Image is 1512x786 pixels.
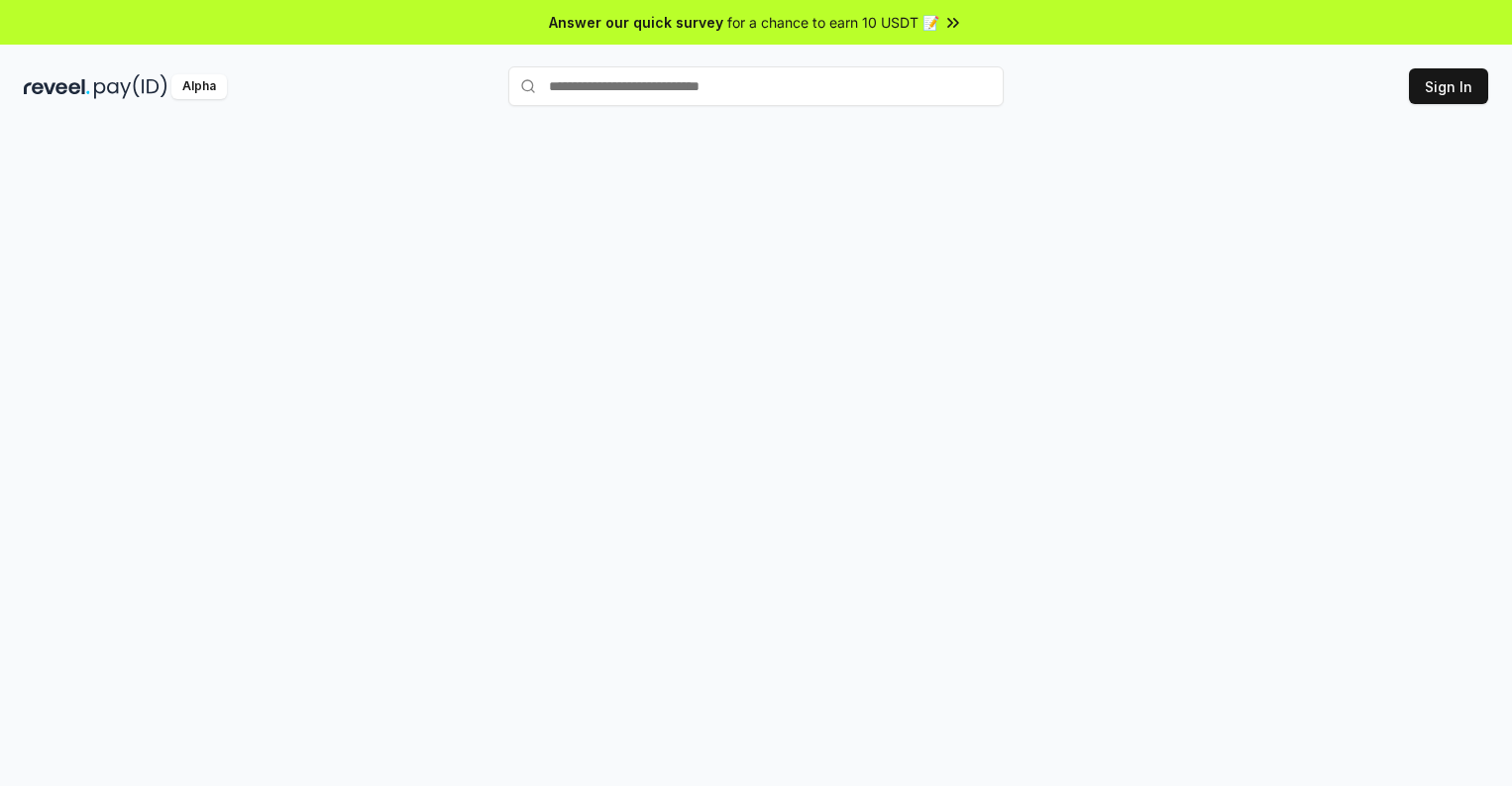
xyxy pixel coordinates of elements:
[94,74,167,99] img: pay_id
[549,12,723,33] span: Answer our quick survey
[1409,68,1488,104] button: Sign In
[171,74,227,99] div: Alpha
[24,74,90,99] img: reveel_dark
[727,12,939,33] span: for a chance to earn 10 USDT 📝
